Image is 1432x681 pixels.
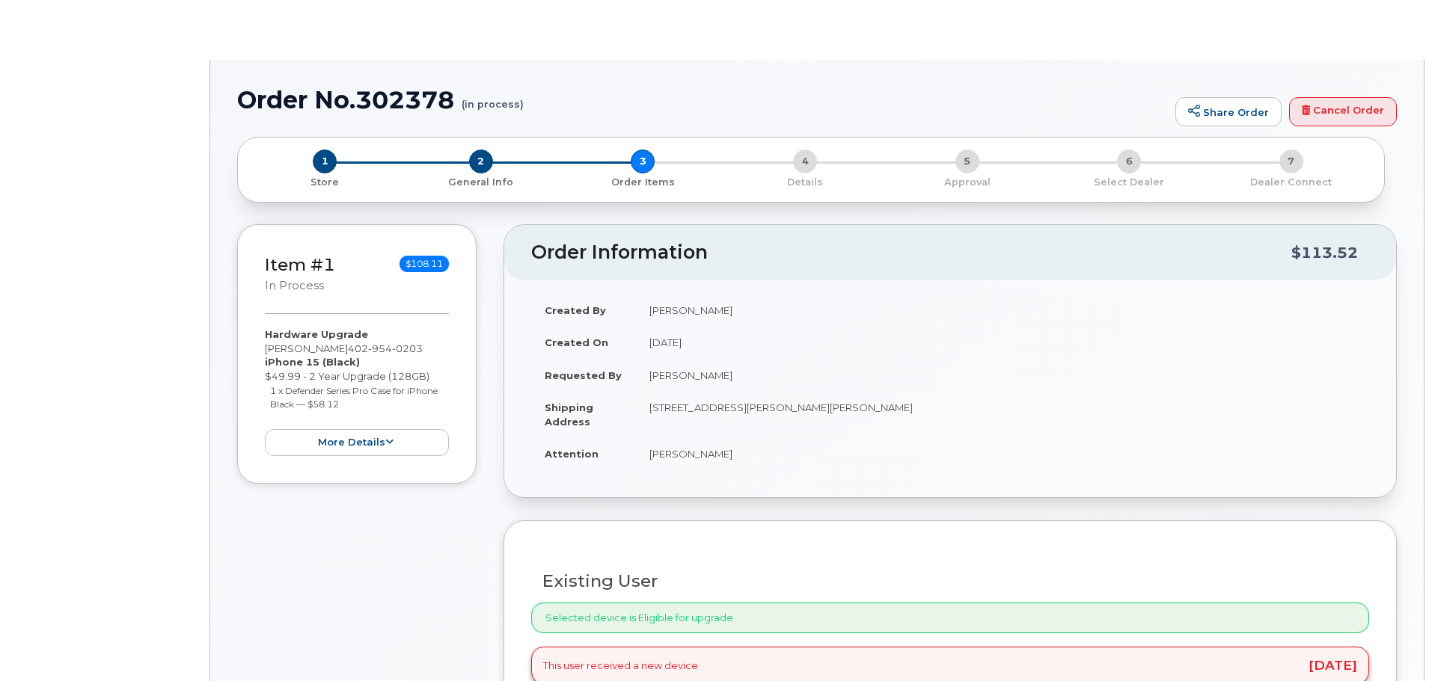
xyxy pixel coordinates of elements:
[545,401,593,428] strong: Shipping Address
[469,150,493,173] span: 2
[265,279,324,292] small: in process
[542,572,1358,591] h3: Existing User
[1289,97,1397,127] a: Cancel Order
[400,256,449,272] span: $108.11
[368,342,392,354] span: 954
[250,173,400,189] a: 1 Store
[545,448,599,460] strong: Attention
[265,429,449,457] button: more details
[348,342,423,354] span: 402
[545,304,606,316] strong: Created By
[545,336,608,348] strong: Created On
[545,369,622,381] strong: Requested By
[256,176,394,189] p: Store
[636,437,1369,470] td: [PERSON_NAME]
[1309,659,1357,672] span: [DATE]
[636,294,1369,327] td: [PERSON_NAME]
[1175,97,1282,127] a: Share Order
[400,173,563,189] a: 2 General Info
[636,359,1369,392] td: [PERSON_NAME]
[1291,238,1358,267] div: $113.52
[265,254,335,275] a: Item #1
[531,242,1291,263] h2: Order Information
[392,342,423,354] span: 0203
[270,385,438,410] small: 1 x Defender Series Pro Case for iPhone Black — $58.12
[531,603,1369,633] div: Selected device is Eligible for upgrade
[313,150,337,173] span: 1
[237,87,1168,113] h1: Order No.302378
[265,328,368,340] strong: Hardware Upgrade
[636,326,1369,359] td: [DATE]
[265,327,449,456] div: [PERSON_NAME] $49.99 - 2 Year Upgrade (128GB)
[636,391,1369,437] td: [STREET_ADDRESS][PERSON_NAME][PERSON_NAME]
[265,356,360,368] strong: iPhone 15 (Black)
[406,176,557,189] p: General Info
[462,87,524,110] small: (in process)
